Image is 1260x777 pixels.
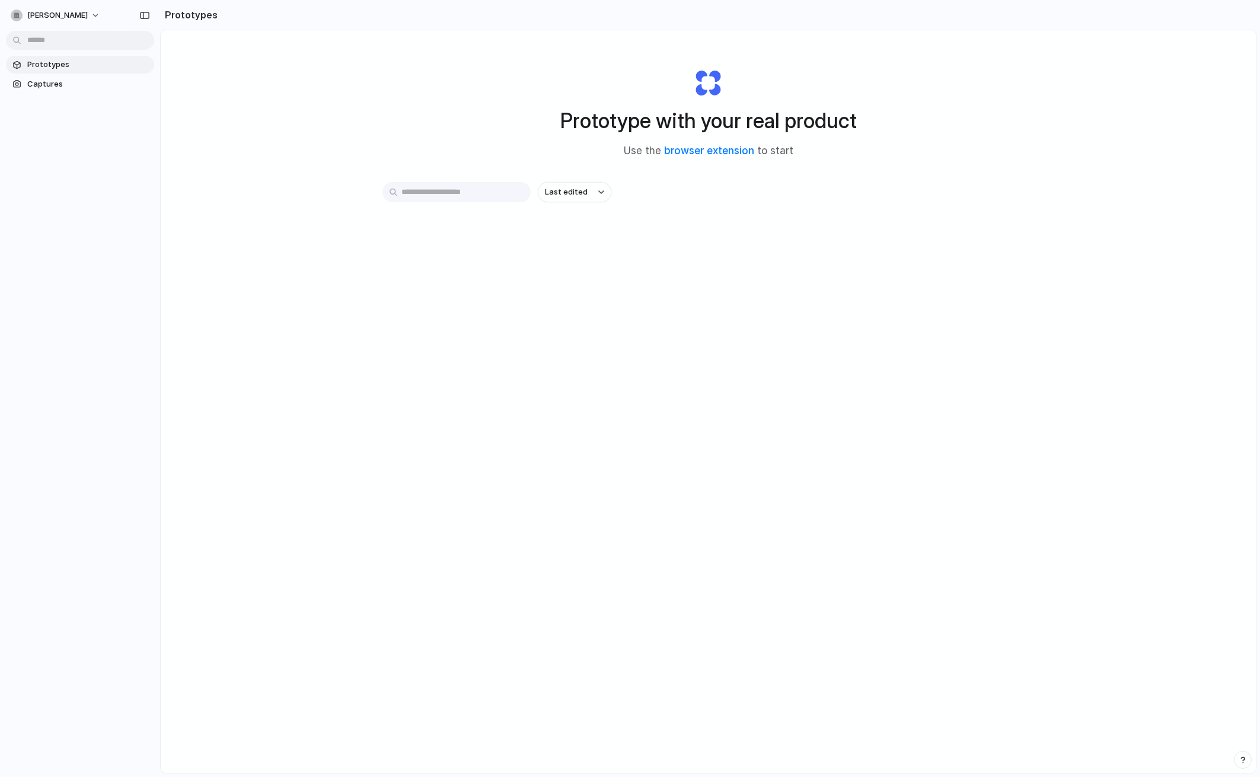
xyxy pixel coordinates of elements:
[624,144,793,159] span: Use the to start
[27,9,88,21] span: [PERSON_NAME]
[6,6,106,25] button: [PERSON_NAME]
[27,78,149,90] span: Captures
[560,105,857,136] h1: Prototype with your real product
[664,145,754,157] a: browser extension
[160,8,218,22] h2: Prototypes
[545,186,588,198] span: Last edited
[538,182,611,202] button: Last edited
[27,59,149,71] span: Prototypes
[6,75,154,93] a: Captures
[6,56,154,74] a: Prototypes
